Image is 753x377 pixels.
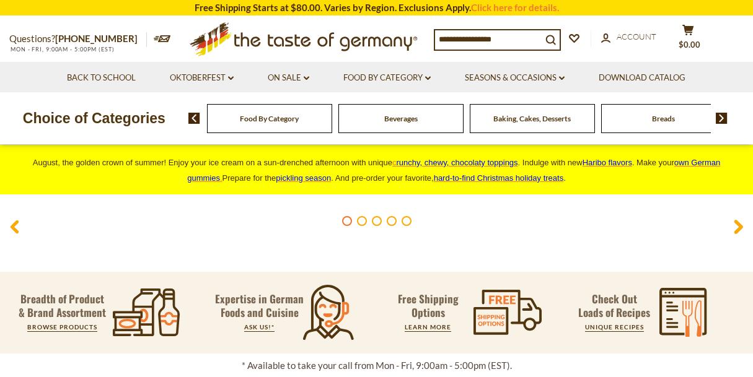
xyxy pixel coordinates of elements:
[583,158,632,167] a: Haribo flavors
[187,158,720,183] a: own German gummies.
[268,71,309,85] a: On Sale
[405,323,451,331] a: LEARN MORE
[27,323,97,331] a: BROWSE PRODUCTS
[276,173,331,183] a: pickling season
[215,292,304,319] p: Expertise in German Foods and Cuisine
[434,173,566,183] span: .
[55,33,138,44] a: [PHONE_NUMBER]
[67,71,136,85] a: Back to School
[397,158,518,167] span: runchy, chewy, chocolaty toppings
[578,292,650,319] p: Check Out Loads of Recipes
[9,31,147,47] p: Questions?
[244,323,275,331] a: ASK US!*
[170,71,234,85] a: Oktoberfest
[187,158,720,183] span: own German gummies
[19,292,106,319] p: Breadth of Product & Brand Assortment
[679,40,700,50] span: $0.00
[188,113,200,124] img: previous arrow
[617,32,656,41] span: Account
[33,158,720,183] span: August, the golden crown of summer! Enjoy your ice cream on a sun-drenched afternoon with unique ...
[599,71,685,85] a: Download Catalog
[585,323,644,331] a: UNIQUE RECIPES
[343,71,431,85] a: Food By Category
[387,292,469,319] p: Free Shipping Options
[652,114,675,123] a: Breads
[465,71,565,85] a: Seasons & Occasions
[601,30,656,44] a: Account
[9,46,115,53] span: MON - FRI, 9:00AM - 5:00PM (EST)
[471,2,559,13] a: Click here for details.
[392,158,518,167] a: crunchy, chewy, chocolaty toppings
[434,173,564,183] a: hard-to-find Christmas holiday treats
[384,114,418,123] a: Beverages
[669,24,707,55] button: $0.00
[716,113,728,124] img: next arrow
[493,114,571,123] a: Baking, Cakes, Desserts
[240,114,299,123] a: Food By Category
